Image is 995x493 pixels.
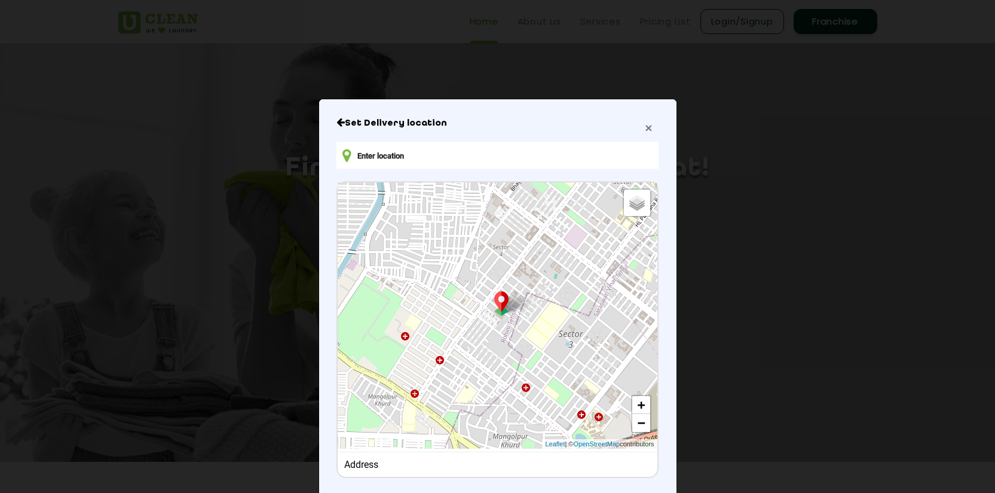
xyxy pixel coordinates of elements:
[542,439,657,449] div: | © contributors
[632,414,650,432] a: Zoom out
[545,439,565,449] a: Leaflet
[573,439,620,449] a: OpenStreetMap
[624,190,650,216] a: Layers
[344,459,651,470] div: Address
[645,121,652,134] button: Close
[632,396,650,414] a: Zoom in
[336,142,658,169] input: Enter location
[645,121,652,135] span: ×
[336,117,658,129] h6: Close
